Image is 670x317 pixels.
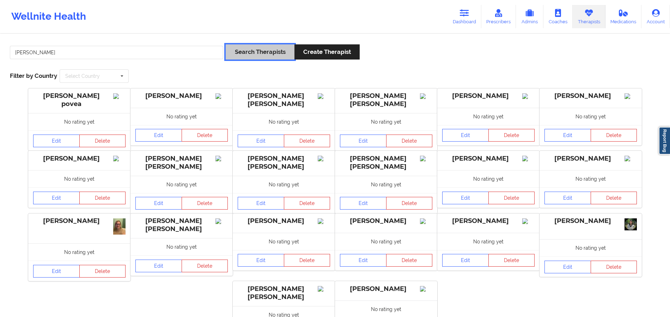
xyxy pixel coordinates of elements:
[335,176,437,193] div: No rating yet
[135,92,228,100] div: [PERSON_NAME]
[135,197,182,210] a: Edit
[10,72,57,79] span: Filter by Country
[488,254,535,267] button: Delete
[135,129,182,142] a: Edit
[33,155,126,163] div: [PERSON_NAME]
[591,192,637,204] button: Delete
[625,218,637,230] img: 6a9f6c85-18cb-4dd3-a5a6-0a18262a042f_IMG_0122.jpeg
[544,92,637,100] div: [PERSON_NAME]
[130,176,233,193] div: No rating yet
[420,93,432,99] img: Image%2Fplaceholer-image.png
[215,156,228,161] img: Image%2Fplaceholer-image.png
[10,46,223,59] input: Search Keywords
[284,135,330,147] button: Delete
[340,155,432,171] div: [PERSON_NAME] [PERSON_NAME]
[340,197,386,210] a: Edit
[318,286,330,292] img: Image%2Fplaceholer-image.png
[522,93,535,99] img: Image%2Fplaceholer-image.png
[318,93,330,99] img: Image%2Fplaceholer-image.png
[420,286,432,292] img: Image%2Fplaceholer-image.png
[238,285,330,301] div: [PERSON_NAME] [PERSON_NAME]
[335,113,437,130] div: No rating yet
[318,156,330,161] img: Image%2Fplaceholer-image.png
[437,170,540,187] div: No rating yet
[33,217,126,225] div: [PERSON_NAME]
[135,260,182,272] a: Edit
[340,92,432,108] div: [PERSON_NAME] [PERSON_NAME]
[659,127,670,155] a: Report Bug
[33,265,80,278] a: Edit
[442,217,535,225] div: [PERSON_NAME]
[130,108,233,125] div: No rating yet
[437,108,540,125] div: No rating yet
[233,233,335,250] div: No rating yet
[65,74,100,79] div: Select Country
[340,254,386,267] a: Edit
[540,170,642,187] div: No rating yet
[135,217,228,233] div: [PERSON_NAME] [PERSON_NAME]
[238,92,330,108] div: [PERSON_NAME] [PERSON_NAME]
[226,44,294,60] button: Search Therapists
[442,192,489,204] a: Edit
[284,254,330,267] button: Delete
[544,155,637,163] div: [PERSON_NAME]
[340,135,386,147] a: Edit
[340,217,432,225] div: [PERSON_NAME]
[340,285,432,293] div: [PERSON_NAME]
[130,238,233,255] div: No rating yet
[442,92,535,100] div: [PERSON_NAME]
[238,254,284,267] a: Edit
[182,260,228,272] button: Delete
[437,233,540,250] div: No rating yet
[113,156,126,161] img: Image%2Fplaceholer-image.png
[447,5,481,28] a: Dashboard
[33,192,80,204] a: Edit
[544,217,637,225] div: [PERSON_NAME]
[28,113,130,130] div: No rating yet
[540,239,642,256] div: No rating yet
[113,218,126,235] img: 99c0746e-bf1e-4769-96df-b5d2c9ece6ee_IMG_5497.jpeg
[238,217,330,225] div: [PERSON_NAME]
[591,129,637,142] button: Delete
[522,218,535,224] img: Image%2Fplaceholer-image.png
[113,93,126,99] img: Image%2Fplaceholer-image.png
[540,108,642,125] div: No rating yet
[522,156,535,161] img: Image%2Fplaceholer-image.png
[215,93,228,99] img: Image%2Fplaceholer-image.png
[442,155,535,163] div: [PERSON_NAME]
[442,129,489,142] a: Edit
[182,197,228,210] button: Delete
[79,265,126,278] button: Delete
[544,192,591,204] a: Edit
[573,5,605,28] a: Therapists
[238,197,284,210] a: Edit
[625,93,637,99] img: Image%2Fplaceholer-image.png
[386,254,433,267] button: Delete
[641,5,670,28] a: Account
[420,156,432,161] img: Image%2Fplaceholer-image.png
[182,129,228,142] button: Delete
[79,135,126,147] button: Delete
[420,218,432,224] img: Image%2Fplaceholer-image.png
[79,192,126,204] button: Delete
[543,5,573,28] a: Coaches
[233,176,335,193] div: No rating yet
[481,5,516,28] a: Prescribers
[591,261,637,273] button: Delete
[238,155,330,171] div: [PERSON_NAME] [PERSON_NAME]
[318,218,330,224] img: Image%2Fplaceholer-image.png
[605,5,642,28] a: Medications
[544,261,591,273] a: Edit
[33,92,126,108] div: [PERSON_NAME] povea
[284,197,330,210] button: Delete
[135,155,228,171] div: [PERSON_NAME] [PERSON_NAME]
[28,170,130,187] div: No rating yet
[233,113,335,130] div: No rating yet
[516,5,543,28] a: Admins
[488,129,535,142] button: Delete
[386,197,433,210] button: Delete
[442,254,489,267] a: Edit
[215,218,228,224] img: Image%2Fplaceholer-image.png
[238,135,284,147] a: Edit
[625,156,637,161] img: Image%2Fplaceholer-image.png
